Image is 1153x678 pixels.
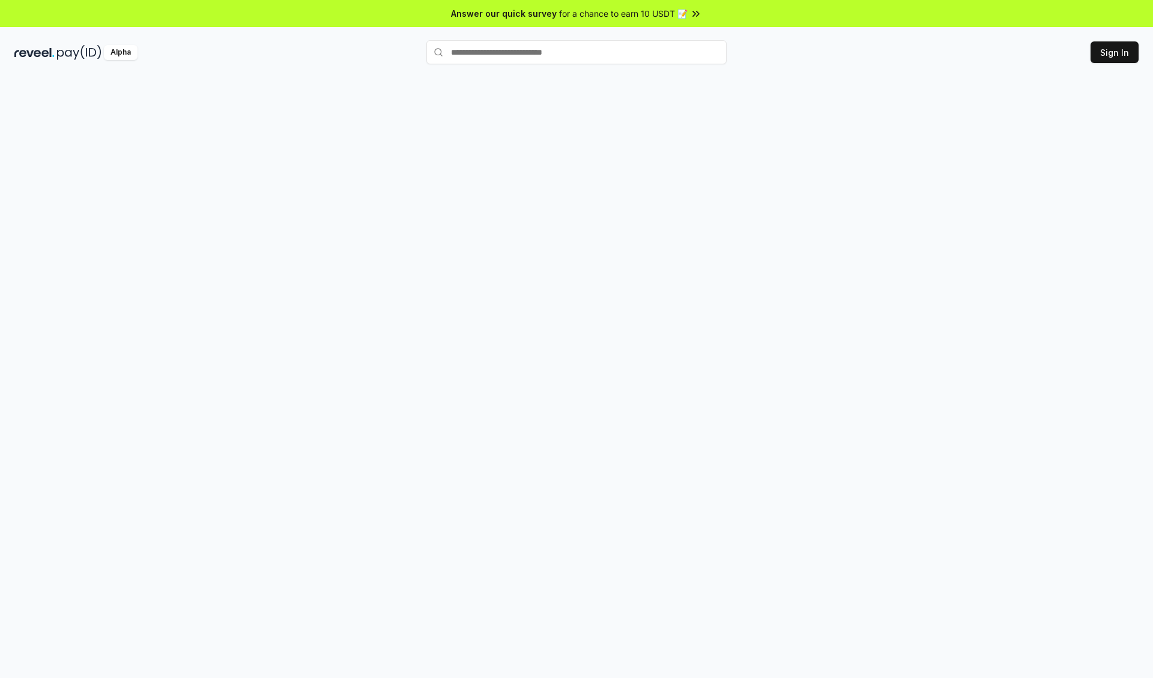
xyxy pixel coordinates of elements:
span: for a chance to earn 10 USDT 📝 [559,7,688,20]
img: pay_id [57,45,101,60]
button: Sign In [1091,41,1139,63]
div: Alpha [104,45,138,60]
span: Answer our quick survey [451,7,557,20]
img: reveel_dark [14,45,55,60]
